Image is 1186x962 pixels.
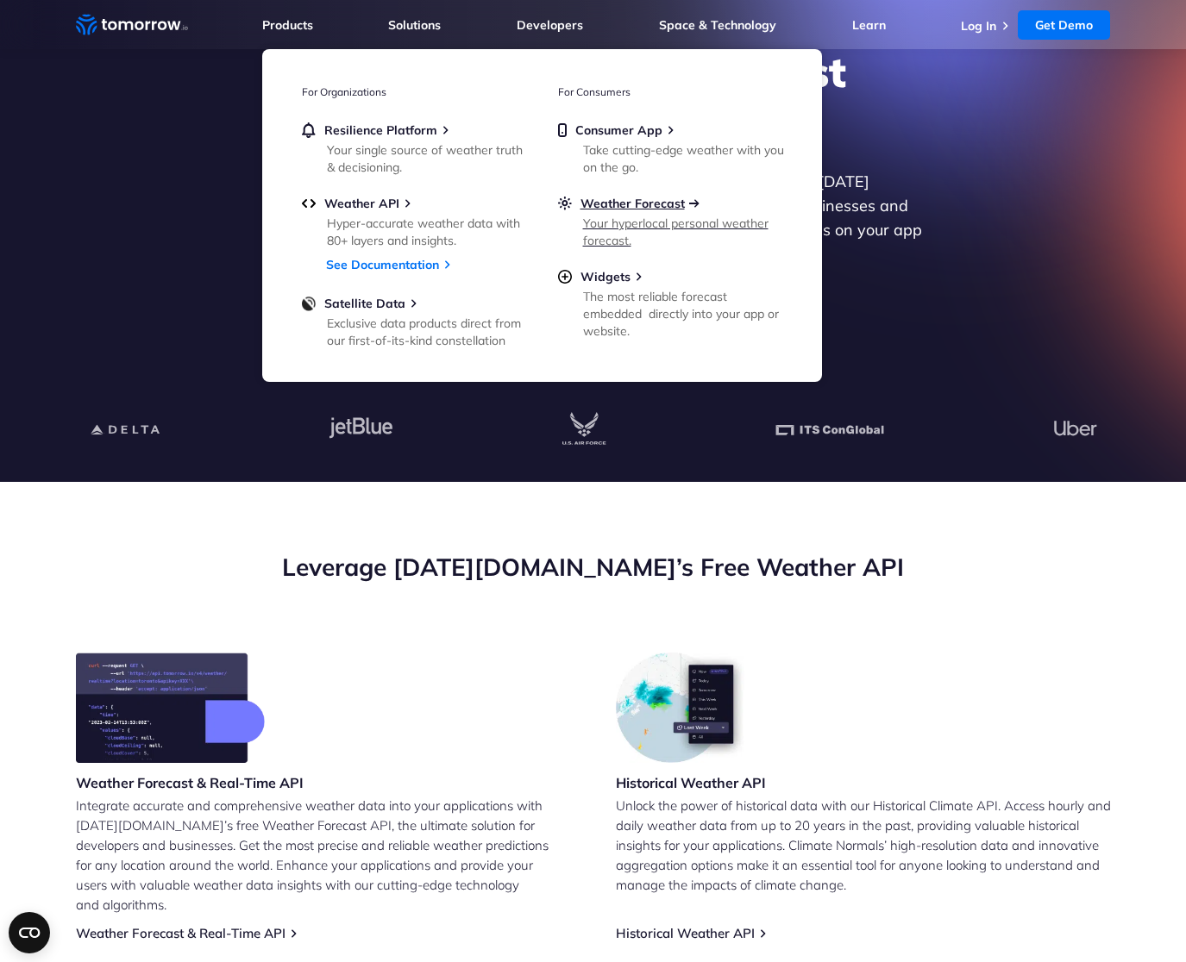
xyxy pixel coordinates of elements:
div: Your hyperlocal personal weather forecast. [583,215,784,249]
h3: Weather Forecast & Real-Time API [76,773,304,792]
a: Satellite DataExclusive data products direct from our first-of-its-kind constellation [302,296,526,346]
span: Weather API [324,196,399,211]
span: Resilience Platform [324,122,437,138]
span: Widgets [580,269,631,284]
a: Weather APIHyper-accurate weather data with 80+ layers and insights. [302,196,526,246]
h2: Leverage [DATE][DOMAIN_NAME]’s Free Weather API [76,551,1111,584]
a: Get Demo [1018,10,1110,40]
div: Hyper-accurate weather data with 80+ layers and insights. [327,215,528,249]
p: Integrate accurate and comprehensive weather data into your applications with [DATE][DOMAIN_NAME]... [76,796,571,915]
a: Space & Technology [659,17,776,33]
a: Weather ForecastYour hyperlocal personal weather forecast. [558,196,782,246]
a: Consumer AppTake cutting-edge weather with you on the go. [558,122,782,172]
div: Take cutting-edge weather with you on the go. [583,141,784,176]
h1: Explore the World’s Best Weather API [260,46,926,149]
a: Historical Weather API [616,925,755,941]
div: Exclusive data products direct from our first-of-its-kind constellation [327,315,528,349]
button: Open CMP widget [9,912,50,953]
img: api.svg [302,196,316,211]
a: Developers [517,17,583,33]
div: The most reliable forecast embedded directly into your app or website. [583,288,784,340]
a: WidgetsThe most reliable forecast embedded directly into your app or website. [558,269,782,336]
a: Resilience PlatformYour single source of weather truth & decisioning. [302,122,526,172]
a: Weather Forecast & Real-Time API [76,925,286,941]
a: Products [262,17,313,33]
a: See Documentation [326,257,439,272]
img: satellite-data-menu.png [302,296,316,311]
a: Log In [961,18,996,34]
img: mobile.svg [558,122,567,138]
span: Weather Forecast [580,196,685,211]
a: Solutions [388,17,441,33]
h3: For Organizations [302,85,526,98]
p: Get reliable and precise weather data through our free API. Count on [DATE][DOMAIN_NAME] for quic... [260,170,926,266]
h3: For Consumers [558,85,782,98]
div: Your single source of weather truth & decisioning. [327,141,528,176]
span: Consumer App [575,122,662,138]
a: Learn [852,17,886,33]
p: Unlock the power of historical data with our Historical Climate API. Access hourly and daily weat... [616,796,1111,895]
img: bell.svg [302,122,316,138]
h3: Historical Weather API [616,773,766,792]
span: Satellite Data [324,296,405,311]
img: plus-circle.svg [558,269,572,284]
a: Home link [76,12,188,38]
img: sun.svg [558,196,572,211]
